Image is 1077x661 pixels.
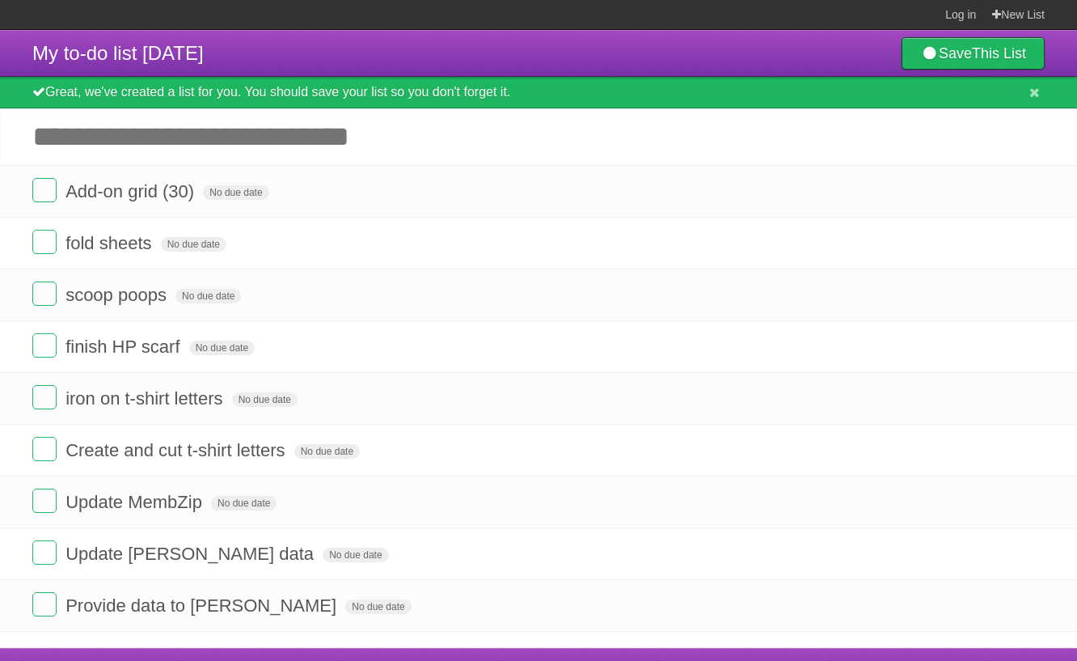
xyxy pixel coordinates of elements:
[32,489,57,513] label: Done
[65,388,226,409] span: iron on t-shirt letters
[211,496,277,511] span: No due date
[294,444,360,459] span: No due date
[65,595,340,616] span: Provide data to [PERSON_NAME]
[32,178,57,202] label: Done
[323,548,388,562] span: No due date
[65,285,171,305] span: scoop poops
[902,37,1045,70] a: SaveThis List
[65,233,155,253] span: fold sheets
[32,333,57,358] label: Done
[65,440,289,460] span: Create and cut t-shirt letters
[972,45,1026,61] b: This List
[32,42,204,64] span: My to-do list [DATE]
[32,592,57,617] label: Done
[161,237,226,252] span: No due date
[65,544,318,564] span: Update [PERSON_NAME] data
[32,230,57,254] label: Done
[345,600,411,614] span: No due date
[65,492,206,512] span: Update MembZip
[32,282,57,306] label: Done
[65,181,198,201] span: Add-on grid (30)
[32,385,57,409] label: Done
[32,540,57,565] label: Done
[203,185,268,200] span: No due date
[65,337,184,357] span: finish HP scarf
[32,437,57,461] label: Done
[189,341,255,355] span: No due date
[232,392,298,407] span: No due date
[175,289,241,303] span: No due date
